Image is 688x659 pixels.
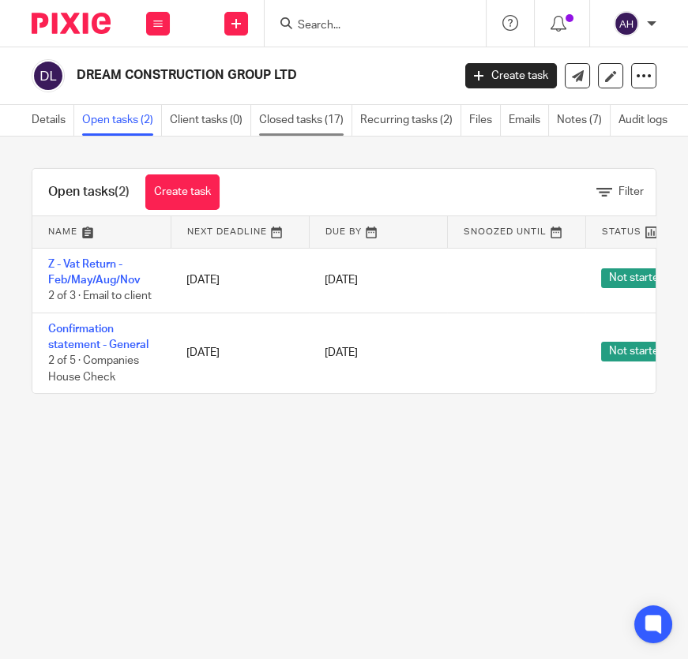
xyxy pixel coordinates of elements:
img: svg%3E [32,59,65,92]
a: Closed tasks (17) [259,105,352,136]
a: Files [469,105,501,136]
span: Snoozed Until [464,227,547,236]
img: Pixie [32,13,111,34]
input: Search [296,19,438,33]
span: Status [602,227,641,236]
a: Audit logs [618,105,675,136]
a: Details [32,105,74,136]
a: Confirmation statement - General [48,324,149,350]
a: Open tasks (2) [82,105,162,136]
h1: Open tasks [48,184,130,200]
span: Filter [618,186,644,197]
span: (2) [115,185,130,198]
td: [DATE] [171,313,309,393]
a: Emails [509,105,549,136]
span: 2 of 3 · Email to client [48,290,152,301]
a: Create task [145,174,220,210]
a: Recurring tasks (2) [360,105,461,136]
span: Not started [601,342,673,361]
span: 2 of 5 · Companies House Check [48,356,139,384]
span: [DATE] [325,348,358,359]
span: Not started [601,268,673,288]
h2: DREAM CONSTRUCTION GROUP LTD [77,67,369,84]
img: svg%3E [614,11,639,36]
span: [DATE] [325,275,358,286]
a: Notes (7) [557,105,611,136]
td: [DATE] [171,248,309,313]
a: Z - Vat Return - Feb/May/Aug/Nov [48,259,141,286]
a: Create task [465,63,557,88]
a: Client tasks (0) [170,105,251,136]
